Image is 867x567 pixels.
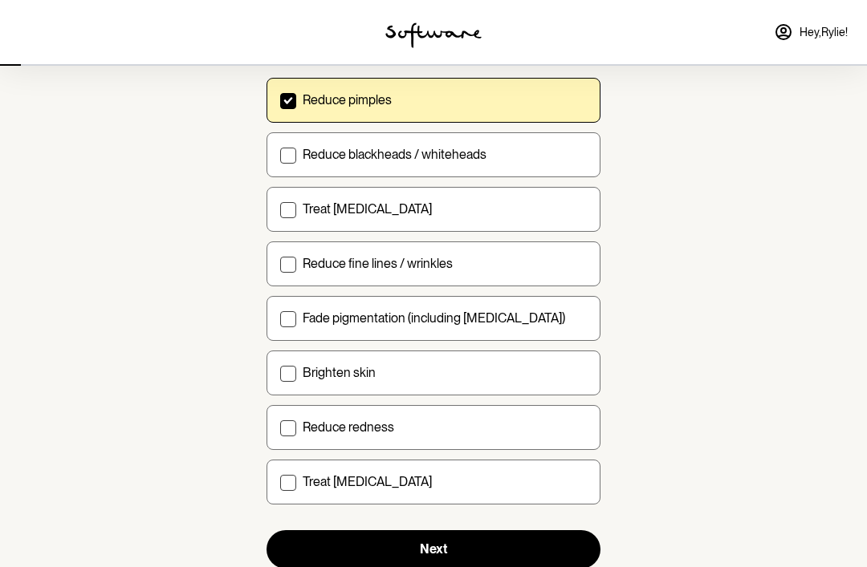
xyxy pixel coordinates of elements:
span: Hey, Rylie ! [800,26,848,39]
img: software logo [385,22,482,48]
p: Reduce redness [303,419,394,435]
p: Reduce blackheads / whiteheads [303,147,486,162]
p: Brighten skin [303,365,376,380]
p: Reduce pimples [303,92,392,107]
p: Reduce fine lines / wrinkles [303,256,453,271]
p: Treat [MEDICAL_DATA] [303,201,432,217]
a: Hey,Rylie! [764,13,857,51]
p: Treat [MEDICAL_DATA] [303,474,432,489]
p: Fade pigmentation (including [MEDICAL_DATA]) [303,310,565,326]
span: Next [420,541,447,557]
